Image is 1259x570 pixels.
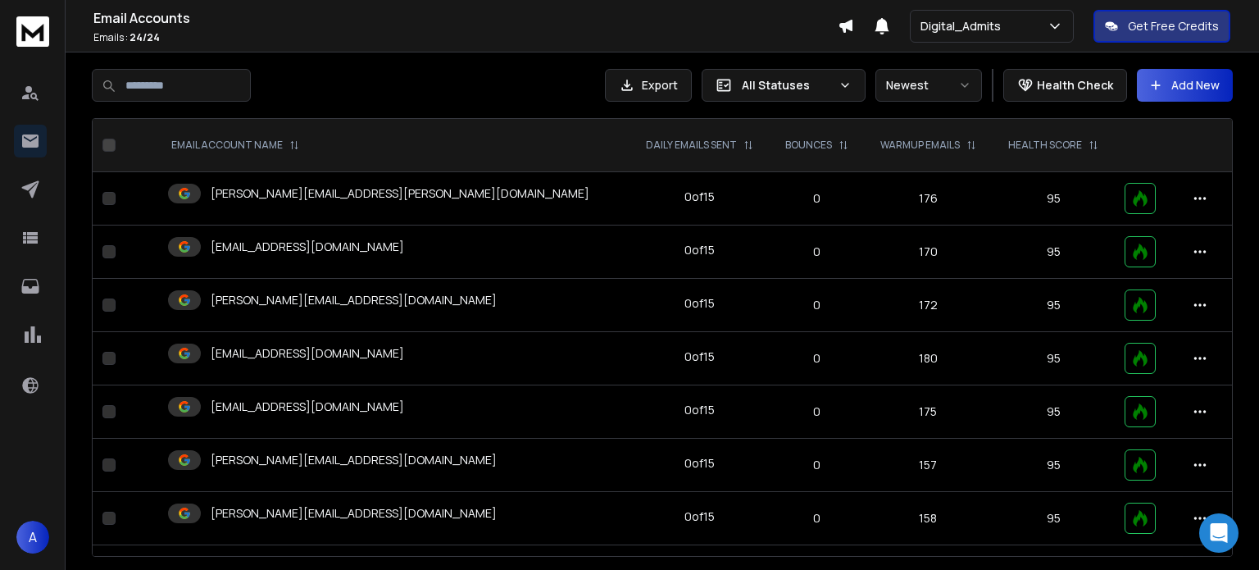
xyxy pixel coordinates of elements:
div: Open Intercom Messenger [1199,513,1239,553]
p: [PERSON_NAME][EMAIL_ADDRESS][DOMAIN_NAME] [211,505,497,522]
p: Digital_Admits [920,18,1007,34]
p: BOUNCES [785,139,832,152]
h1: Email Accounts [93,8,838,28]
p: WARMUP EMAILS [880,139,960,152]
td: 157 [864,439,993,492]
td: 95 [992,172,1114,226]
p: DAILY EMAILS SENT [646,139,737,152]
td: 95 [992,279,1114,332]
p: Health Check [1037,77,1113,93]
div: 0 of 15 [684,508,715,525]
p: All Statuses [742,77,832,93]
button: Add New [1137,69,1233,102]
div: 0 of 15 [684,349,715,365]
p: 0 [779,244,854,260]
button: A [16,521,49,554]
button: Health Check [1003,69,1127,102]
p: HEALTH SCORE [1008,139,1082,152]
p: Emails : [93,31,838,44]
p: [PERSON_NAME][EMAIL_ADDRESS][PERSON_NAME][DOMAIN_NAME] [211,185,589,202]
button: Get Free Credits [1093,10,1230,43]
img: logo [16,16,49,47]
p: [PERSON_NAME][EMAIL_ADDRESS][DOMAIN_NAME] [211,292,497,308]
td: 175 [864,385,993,439]
td: 172 [864,279,993,332]
p: [EMAIL_ADDRESS][DOMAIN_NAME] [211,239,404,255]
button: Export [605,69,692,102]
div: 0 of 15 [684,242,715,258]
div: 0 of 15 [684,189,715,205]
p: 0 [779,297,854,313]
p: [EMAIL_ADDRESS][DOMAIN_NAME] [211,399,404,415]
td: 158 [864,492,993,545]
span: 24 / 24 [130,30,160,44]
p: 0 [779,350,854,367]
td: 170 [864,226,993,279]
td: 180 [864,332,993,385]
p: [PERSON_NAME][EMAIL_ADDRESS][DOMAIN_NAME] [211,452,497,468]
p: 0 [779,510,854,527]
p: [EMAIL_ADDRESS][DOMAIN_NAME] [211,345,404,362]
td: 95 [992,226,1114,279]
p: 0 [779,190,854,207]
div: 0 of 15 [684,455,715,472]
p: 0 [779,404,854,420]
td: 95 [992,492,1114,545]
td: 95 [992,385,1114,439]
div: 0 of 15 [684,295,715,312]
td: 95 [992,332,1114,385]
td: 176 [864,172,993,226]
p: 0 [779,457,854,473]
td: 95 [992,439,1114,492]
button: Newest [875,69,982,102]
div: 0 of 15 [684,402,715,418]
div: EMAIL ACCOUNT NAME [171,139,299,152]
p: Get Free Credits [1128,18,1219,34]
